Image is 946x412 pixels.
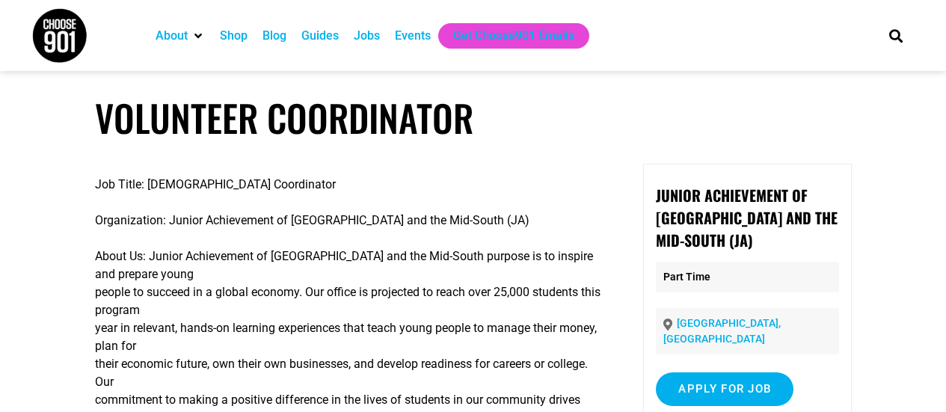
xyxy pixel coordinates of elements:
[453,27,574,45] a: Get Choose901 Emails
[95,176,606,194] p: Job Title: [DEMOGRAPHIC_DATA] Coordinator
[148,23,863,49] nav: Main nav
[656,262,838,292] p: Part Time
[656,184,838,251] strong: Junior Achievement of [GEOGRAPHIC_DATA] and the Mid-South (JA)
[95,212,606,230] p: Organization: Junior Achievement of [GEOGRAPHIC_DATA] and the Mid-South (JA)
[148,23,212,49] div: About
[395,27,431,45] a: Events
[656,372,793,406] input: Apply for job
[354,27,380,45] a: Jobs
[220,27,248,45] a: Shop
[301,27,339,45] a: Guides
[156,27,188,45] a: About
[262,27,286,45] a: Blog
[95,96,852,140] h1: Volunteer Coordinator
[663,317,781,345] a: [GEOGRAPHIC_DATA], [GEOGRAPHIC_DATA]
[883,23,908,48] div: Search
